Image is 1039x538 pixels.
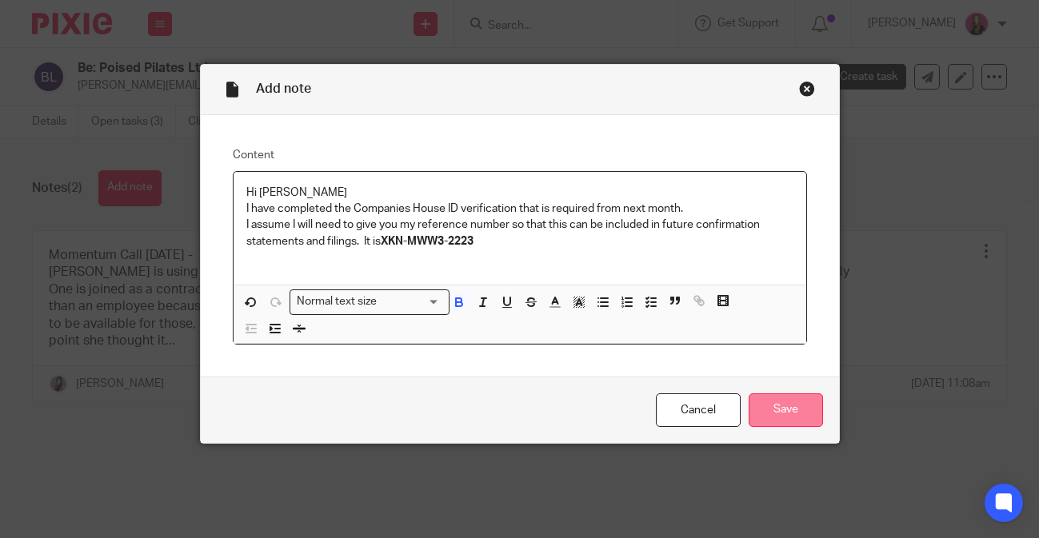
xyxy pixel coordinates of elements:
input: Search for option [382,293,439,310]
strong: XKN-MWW3-2223 [381,236,474,247]
div: Search for option [290,289,450,314]
p: I have completed the Companies House ID verification that is required from next month. [246,201,793,217]
input: Save [749,393,823,428]
div: Close this dialog window [799,81,815,97]
label: Content [233,147,807,163]
p: Hi [PERSON_NAME] [246,185,793,201]
span: Normal text size [294,293,381,310]
a: Cancel [656,393,741,428]
p: I assume I will need to give you my reference number so that this can be included in future confi... [246,217,793,249]
span: Add note [256,82,311,95]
